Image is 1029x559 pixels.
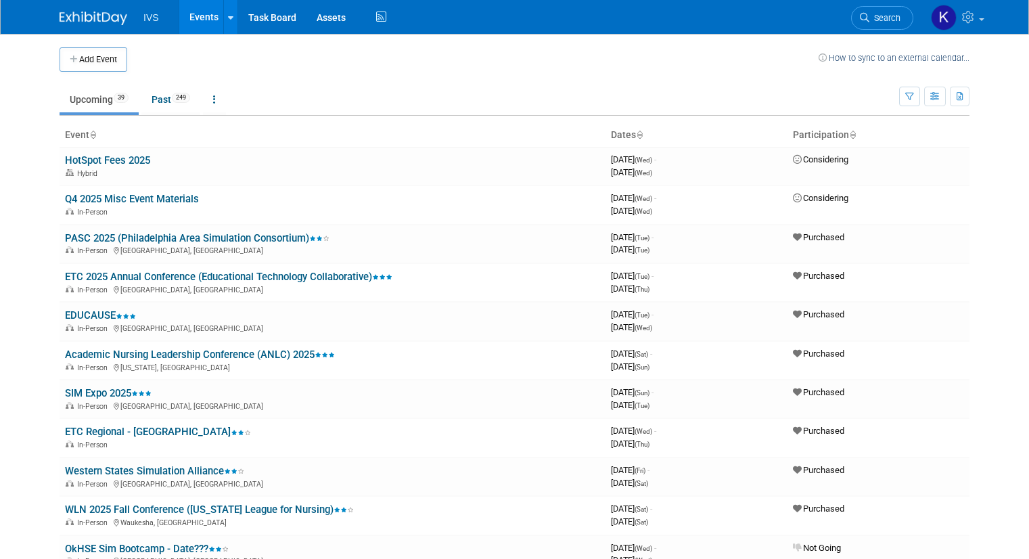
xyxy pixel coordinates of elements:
span: In-Person [77,363,112,372]
span: Purchased [793,426,844,436]
div: [GEOGRAPHIC_DATA], [GEOGRAPHIC_DATA] [65,478,600,489]
span: [DATE] [611,322,652,332]
span: Purchased [793,349,844,359]
span: In-Person [77,480,112,489]
span: [DATE] [611,244,649,254]
span: (Wed) [635,195,652,202]
span: [DATE] [611,154,656,164]
a: Academic Nursing Leadership Conference (ANLC) 2025 [65,349,335,361]
span: [DATE] [611,361,649,372]
a: HotSpot Fees 2025 [65,154,150,166]
a: OkHSE Sim Bootcamp - Date??? [65,543,229,555]
span: Purchased [793,465,844,475]
span: Purchased [793,271,844,281]
span: [DATE] [611,232,654,242]
img: In-Person Event [66,402,74,409]
span: [DATE] [611,387,654,397]
a: Sort by Participation Type [849,129,856,140]
span: [DATE] [611,349,652,359]
a: SIM Expo 2025 [65,387,152,399]
span: (Tue) [635,311,649,319]
span: [DATE] [611,439,649,449]
span: (Tue) [635,402,649,409]
span: - [654,426,656,436]
span: 249 [172,93,190,103]
span: Purchased [793,309,844,319]
a: ETC Regional - [GEOGRAPHIC_DATA] [65,426,251,438]
span: (Tue) [635,273,649,280]
a: ETC 2025 Annual Conference (Educational Technology Collaborative) [65,271,392,283]
img: In-Person Event [66,324,74,331]
span: (Tue) [635,234,649,242]
a: Sort by Event Name [89,129,96,140]
span: (Wed) [635,169,652,177]
span: [DATE] [611,478,648,488]
span: [DATE] [611,167,652,177]
span: - [654,193,656,203]
span: In-Person [77,246,112,255]
a: Sort by Start Date [636,129,643,140]
span: In-Person [77,518,112,527]
img: Hybrid Event [66,169,74,176]
span: (Wed) [635,156,652,164]
span: Search [869,13,900,23]
a: Search [851,6,913,30]
span: Purchased [793,232,844,242]
img: ExhibitDay [60,12,127,25]
span: Purchased [793,387,844,397]
span: [DATE] [611,193,656,203]
span: In-Person [77,441,112,449]
span: Hybrid [77,169,101,178]
th: Event [60,124,605,147]
span: - [647,465,649,475]
a: PASC 2025 (Philadelphia Area Simulation Consortium) [65,232,329,244]
img: In-Person Event [66,441,74,447]
div: Waukesha, [GEOGRAPHIC_DATA] [65,516,600,527]
span: Considering [793,193,848,203]
span: 39 [114,93,129,103]
th: Participation [787,124,969,147]
img: In-Person Event [66,480,74,487]
img: In-Person Event [66,286,74,292]
span: [DATE] [611,504,652,514]
th: Dates [605,124,787,147]
img: In-Person Event [66,208,74,215]
span: (Sat) [635,351,648,358]
span: [DATE] [611,309,654,319]
div: [GEOGRAPHIC_DATA], [GEOGRAPHIC_DATA] [65,400,600,411]
span: (Fri) [635,467,645,474]
a: Western States Simulation Alliance [65,465,244,477]
button: Add Event [60,47,127,72]
span: [DATE] [611,400,649,410]
div: [GEOGRAPHIC_DATA], [GEOGRAPHIC_DATA] [65,244,600,255]
span: - [650,504,652,514]
span: [DATE] [611,271,654,281]
span: - [650,349,652,359]
span: In-Person [77,286,112,294]
img: In-Person Event [66,363,74,370]
span: (Wed) [635,428,652,435]
span: [DATE] [611,543,656,553]
div: [GEOGRAPHIC_DATA], [GEOGRAPHIC_DATA] [65,322,600,333]
a: EDUCAUSE [65,309,136,321]
span: - [651,387,654,397]
span: IVS [143,12,159,23]
span: Not Going [793,543,841,553]
span: [DATE] [611,516,648,527]
a: WLN 2025 Fall Conference ([US_STATE] League for Nursing) [65,504,354,516]
span: (Sat) [635,480,648,487]
span: In-Person [77,208,112,217]
a: How to sync to an external calendar... [819,53,969,63]
span: Considering [793,154,848,164]
span: - [651,232,654,242]
span: - [651,271,654,281]
span: (Thu) [635,286,649,293]
span: (Tue) [635,246,649,254]
span: (Wed) [635,208,652,215]
span: [DATE] [611,206,652,216]
a: Q4 2025 Misc Event Materials [65,193,199,205]
span: [DATE] [611,426,656,436]
a: Past249 [141,87,200,112]
span: [DATE] [611,465,649,475]
span: - [654,543,656,553]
